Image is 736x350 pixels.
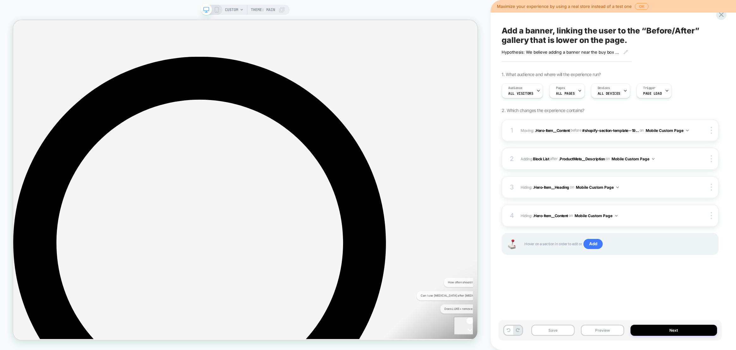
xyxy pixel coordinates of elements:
[509,181,515,193] div: 3
[640,127,644,134] span: on
[615,215,618,217] img: down arrow
[35,35,106,47] button: Does LUXE+ remove peach fuzz?
[581,325,624,336] button: Preview
[531,325,575,336] button: Save
[582,128,639,133] span: #shopify-section-template--19...
[711,127,712,134] img: close
[575,212,618,220] button: Mobile Custom Page
[576,183,619,191] button: Mobile Custom Page
[630,325,717,336] button: Next
[686,130,689,131] img: down arrow
[508,91,533,96] span: All Visitors
[524,239,712,249] span: Hover on a section in order to edit or
[711,212,712,219] img: close
[598,91,620,96] span: ALL DEVICES
[502,50,619,55] span: Hypothesis: We believe adding a banner near the buy box that links users directly to the Before/A...
[570,184,574,191] span: on
[569,212,573,219] span: on
[652,158,655,160] img: down arrow
[570,128,581,133] span: before
[502,26,719,45] span: Add a banner, linking the user to the “Before/After” gallery that is lower on the page.
[535,128,570,133] span: .Hero-Item__Content
[583,239,603,249] span: Add
[606,155,610,162] span: on
[646,127,689,134] button: Mobile Custom Page
[616,187,619,188] img: down arrow
[550,156,558,161] span: AFTER
[598,86,610,90] span: Devices
[612,155,655,163] button: Mobile Custom Page
[643,91,662,96] span: Page Load
[502,108,584,113] span: 2. Which changes the experience contains?
[556,91,575,96] span: ALL PAGES
[521,212,689,220] span: Hiding :
[533,156,549,161] b: Block List
[509,125,515,136] div: 1
[508,86,522,90] span: Audience
[556,86,565,90] span: Pages
[643,86,655,90] span: Trigger
[509,153,515,164] div: 2
[533,213,568,218] span: .Hero-Item__Content
[559,156,605,161] span: .ProductMeta__Description
[225,5,238,15] span: CUSTOM
[711,184,712,191] img: close
[502,72,600,77] span: 1. What audience and where will the experience run?
[521,156,549,161] span: Adding
[3,18,106,30] button: Can I use [MEDICAL_DATA] after [MEDICAL_DATA]?
[533,185,569,189] span: .Hero-Item__Heading
[521,183,689,191] span: Hiding :
[521,127,689,134] span: Moving:
[635,3,649,10] button: OK
[711,155,712,162] img: close
[251,5,275,15] span: Theme: MAIN
[505,239,518,249] img: Joystick
[509,210,515,221] div: 4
